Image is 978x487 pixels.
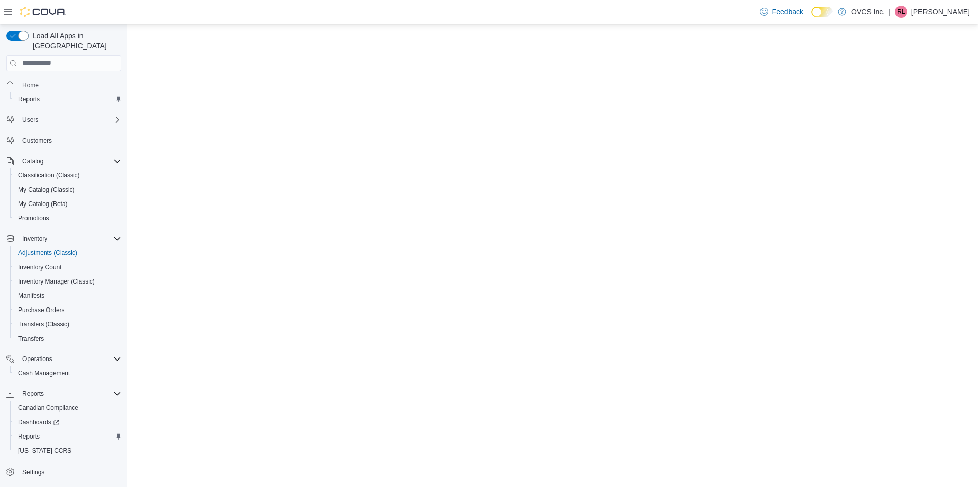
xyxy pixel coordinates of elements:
[18,292,44,300] span: Manifests
[18,465,121,478] span: Settings
[18,404,78,412] span: Canadian Compliance
[10,366,125,380] button: Cash Management
[22,116,38,124] span: Users
[18,114,121,126] span: Users
[911,6,970,18] p: [PERSON_NAME]
[14,304,121,316] span: Purchase Orders
[18,335,44,343] span: Transfers
[14,402,83,414] a: Canadian Compliance
[18,155,47,167] button: Catalog
[851,6,885,18] p: OVCS Inc.
[18,186,75,194] span: My Catalog (Classic)
[14,445,75,457] a: [US_STATE] CCRS
[10,415,125,429] a: Dashboards
[2,464,125,479] button: Settings
[14,402,121,414] span: Canadian Compliance
[14,275,121,288] span: Inventory Manager (Classic)
[14,332,48,345] a: Transfers
[22,468,44,476] span: Settings
[10,429,125,444] button: Reports
[22,81,39,89] span: Home
[14,445,121,457] span: Washington CCRS
[10,197,125,211] button: My Catalog (Beta)
[14,261,66,273] a: Inventory Count
[14,198,121,210] span: My Catalog (Beta)
[18,353,57,365] button: Operations
[10,92,125,107] button: Reports
[897,6,905,18] span: RL
[2,352,125,366] button: Operations
[22,137,52,145] span: Customers
[18,79,43,91] a: Home
[29,31,121,51] span: Load All Apps in [GEOGRAPHIC_DATA]
[14,169,84,182] a: Classification (Classic)
[18,418,59,426] span: Dashboards
[22,157,43,165] span: Catalog
[10,183,125,197] button: My Catalog (Classic)
[14,247,121,259] span: Adjustments (Classic)
[811,7,833,17] input: Dark Mode
[14,367,74,379] a: Cash Management
[18,388,48,400] button: Reports
[18,134,121,147] span: Customers
[10,246,125,260] button: Adjustments (Classic)
[14,247,81,259] a: Adjustments (Classic)
[14,275,99,288] a: Inventory Manager (Classic)
[22,355,52,363] span: Operations
[2,232,125,246] button: Inventory
[10,444,125,458] button: [US_STATE] CCRS
[895,6,907,18] div: Ryan Labelle
[14,184,121,196] span: My Catalog (Classic)
[10,317,125,331] button: Transfers (Classic)
[14,304,69,316] a: Purchase Orders
[14,430,44,443] a: Reports
[18,171,80,180] span: Classification (Classic)
[772,7,803,17] span: Feedback
[10,401,125,415] button: Canadian Compliance
[18,155,121,167] span: Catalog
[2,387,125,401] button: Reports
[10,331,125,346] button: Transfers
[18,233,51,245] button: Inventory
[14,318,73,330] a: Transfers (Classic)
[14,198,72,210] a: My Catalog (Beta)
[18,114,42,126] button: Users
[10,260,125,274] button: Inventory Count
[14,212,121,224] span: Promotions
[10,168,125,183] button: Classification (Classic)
[10,303,125,317] button: Purchase Orders
[14,212,53,224] a: Promotions
[14,93,121,106] span: Reports
[756,2,807,22] a: Feedback
[2,113,125,127] button: Users
[18,388,121,400] span: Reports
[2,133,125,148] button: Customers
[18,263,62,271] span: Inventory Count
[889,6,891,18] p: |
[18,214,49,222] span: Promotions
[10,274,125,289] button: Inventory Manager (Classic)
[14,430,121,443] span: Reports
[18,320,69,328] span: Transfers (Classic)
[10,211,125,225] button: Promotions
[18,95,40,104] span: Reports
[18,277,95,286] span: Inventory Manager (Classic)
[18,369,70,377] span: Cash Management
[14,416,121,428] span: Dashboards
[2,78,125,92] button: Home
[14,261,121,273] span: Inventory Count
[18,200,68,208] span: My Catalog (Beta)
[14,169,121,182] span: Classification (Classic)
[14,416,63,428] a: Dashboards
[14,318,121,330] span: Transfers (Classic)
[14,367,121,379] span: Cash Management
[18,306,65,314] span: Purchase Orders
[22,390,44,398] span: Reports
[18,353,121,365] span: Operations
[18,79,121,91] span: Home
[10,289,125,303] button: Manifests
[18,466,48,478] a: Settings
[14,332,121,345] span: Transfers
[14,290,48,302] a: Manifests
